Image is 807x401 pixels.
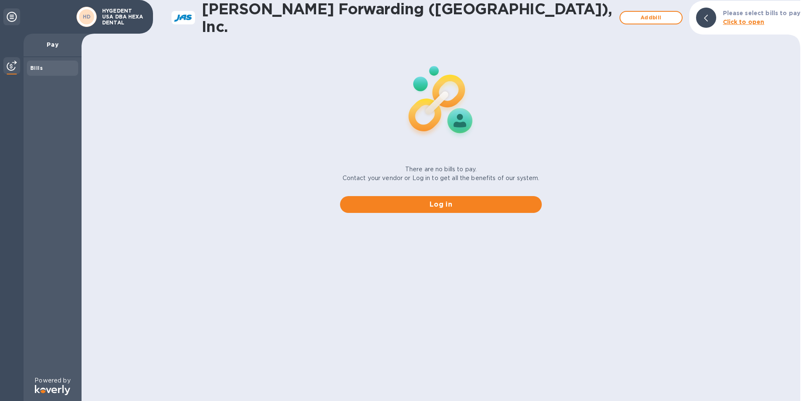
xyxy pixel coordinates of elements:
b: Bills [30,65,43,71]
b: HD [83,13,91,20]
p: Powered by [34,376,70,385]
button: Addbill [620,11,683,24]
p: HYGEDENT USA DBA HEXA DENTAL [102,8,144,26]
span: Log in [347,199,535,210]
img: Logo [35,385,70,395]
b: Click to open [723,19,765,25]
p: There are no bills to pay. Contact your vendor or Log in to get all the benefits of our system. [343,165,540,183]
span: Add bill [627,13,675,23]
button: Log in [340,196,542,213]
p: Pay [30,40,75,49]
b: Please select bills to pay [723,10,800,16]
